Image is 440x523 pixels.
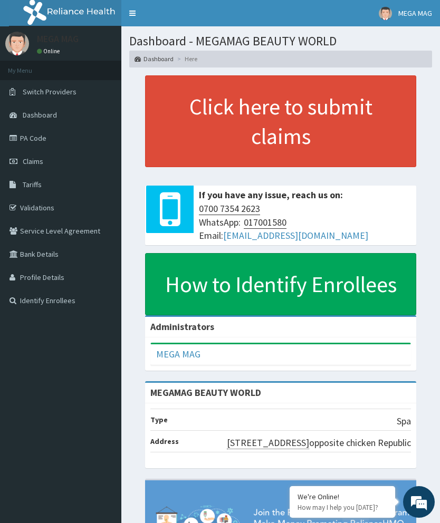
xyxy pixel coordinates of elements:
[150,437,179,446] b: Address
[145,253,416,315] a: How to Identify Enrollees
[150,415,168,424] b: Type
[23,110,57,120] span: Dashboard
[298,492,387,501] div: We're Online!
[23,157,43,166] span: Claims
[61,133,146,239] span: We're online!
[129,34,432,48] h1: Dashboard - MEGAMAG BEAUTY WORLD
[55,59,177,73] div: Chat with us now
[398,8,432,18] span: MEGA MAG
[37,47,62,55] a: Online
[199,189,343,201] b: If you have any issue, reach us on:
[173,5,198,31] div: Minimize live chat window
[135,54,174,63] a: Dashboard
[5,288,201,325] textarea: Type your message and hit 'Enter'
[397,414,411,428] p: Spa
[379,7,392,20] img: User Image
[23,180,42,189] span: Tariffs
[20,53,43,79] img: d_794563401_company_1708531726252_794563401
[156,348,200,360] a: MEGA MAG
[298,503,387,512] p: How may I help you today?
[150,321,214,333] b: Administrators
[223,229,368,241] a: [EMAIL_ADDRESS][DOMAIN_NAME]
[175,54,197,63] li: Here
[37,34,79,44] p: MEGA MAG
[150,386,261,399] strong: MEGAMAG BEAUTY WORLD
[199,202,411,243] span: WhatsApp: Email:
[145,75,416,167] a: Click here to submit claims
[5,32,29,55] img: User Image
[23,87,76,96] span: Switch Providers
[227,436,411,450] p: opposite chicken Republic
